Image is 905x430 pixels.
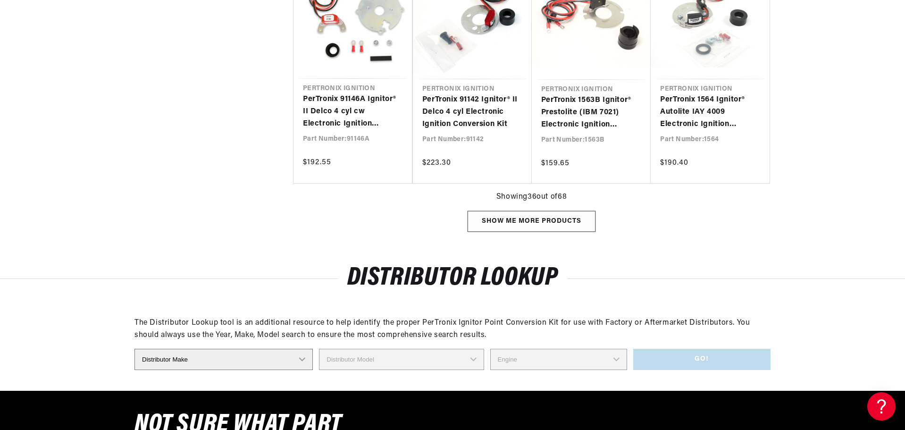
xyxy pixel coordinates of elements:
[422,94,522,130] a: PerTronix 91142 Ignitor® II Delco 4 cyl Electronic Ignition Conversion Kit
[468,211,595,232] div: Show me more products
[541,94,642,131] a: PerTronix 1563B Ignitor® Prestolite (IBM 7021) Electronic Ignition Conversion Kit
[660,94,760,130] a: PerTronix 1564 Ignitor® Autolite IAY 4009 Electronic Ignition Conversion Kit
[303,93,402,130] a: PerTronix 91146A Ignitor® II Delco 4 cyl cw Electronic Ignition Conversion Kit
[496,191,567,203] span: Showing 36 out of 68
[134,317,771,341] div: The Distributor Lookup tool is an additional resource to help identify the proper PerTronix Ignit...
